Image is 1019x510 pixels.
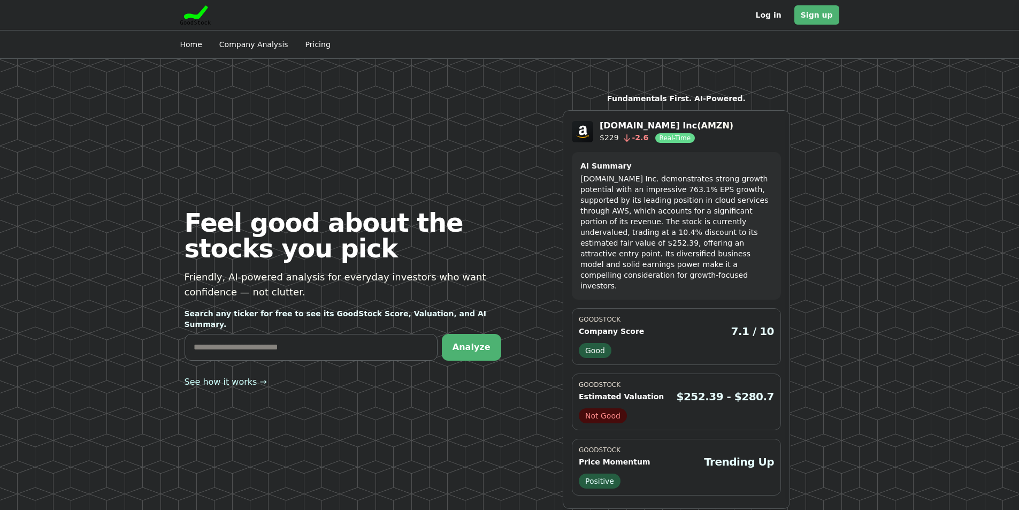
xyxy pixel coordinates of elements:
span: Good [579,343,611,358]
span: Trending Up [704,454,774,469]
span: Analyze [453,342,491,352]
h3: AI Summary [580,161,772,171]
p: Estimated Valuation [579,391,664,402]
span: Not Good [579,408,627,423]
a: Home [180,40,202,49]
span: -2.6 [619,133,649,142]
img: Company Logo [572,121,593,142]
p: Fundamentals First. AI-Powered. [563,93,790,104]
p: Company Score [579,326,644,337]
a: Company Logo [DOMAIN_NAME] Inc(AMZN) $229 -2.6 Real-Time AI Summary [DOMAIN_NAME] Inc. demonstrat... [563,110,790,509]
p: Search any ticker for free to see its GoodStock Score, Valuation, and AI Summary. [185,308,501,330]
span: Real-Time [655,133,695,143]
a: Sign up [794,5,839,25]
h1: Feel good about the stocks you pick [185,210,501,261]
a: Pricing [305,40,331,49]
span: Positive [579,474,620,489]
span: (AMZN) [697,120,733,131]
p: Price Momentum [579,456,650,467]
button: Analyze [442,334,501,361]
p: $229 [600,132,733,143]
a: See how it works → [185,376,267,389]
p: [DOMAIN_NAME] Inc. demonstrates strong growth potential with an impressive 763.1% EPS growth, sup... [580,173,772,291]
a: Company Analysis [219,40,288,49]
p: [DOMAIN_NAME] Inc [600,119,733,132]
span: $252.39 - $280.7 [677,389,775,404]
p: GoodStock [579,446,774,454]
p: GoodStock [579,315,774,324]
img: Goodstock Logo [180,5,211,25]
span: 7.1 / 10 [731,324,775,339]
a: Log in [756,9,782,21]
p: Friendly, AI-powered analysis for everyday investors who want confidence — not clutter. [185,270,501,300]
p: GoodStock [579,380,774,389]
